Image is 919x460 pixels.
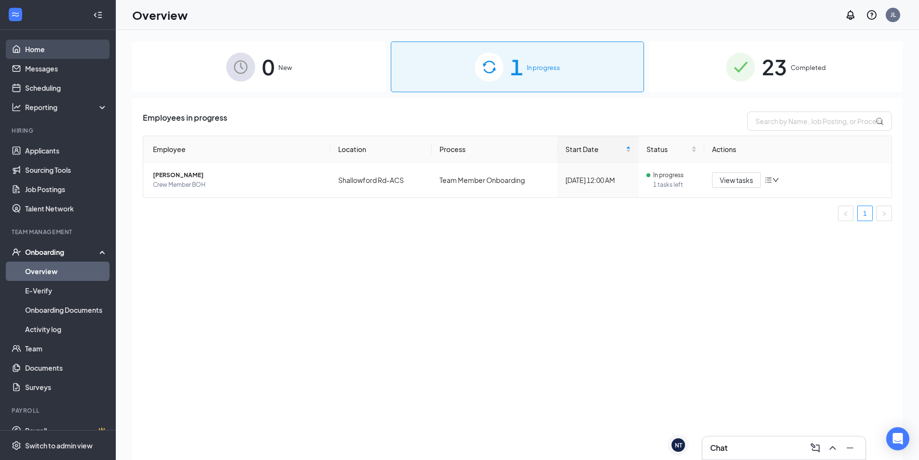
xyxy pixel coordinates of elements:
span: down [772,177,779,183]
a: PayrollCrown [25,421,108,440]
span: Status [646,144,689,154]
svg: Minimize [844,442,856,454]
a: Onboarding Documents [25,300,108,320]
span: 1 tasks left [653,180,697,190]
th: Process [432,136,558,163]
li: Next Page [877,206,892,221]
a: Scheduling [25,78,108,98]
div: [DATE] 12:00 AM [565,175,631,185]
a: Overview [25,262,108,281]
a: Job Postings [25,180,108,199]
span: New [278,63,292,72]
div: Team Management [12,228,106,236]
li: 1 [857,206,873,221]
span: In progress [653,170,684,180]
a: Applicants [25,141,108,160]
button: Minimize [842,440,858,456]
th: Location [330,136,432,163]
input: Search by Name, Job Posting, or Process [747,112,892,131]
span: right [881,211,887,217]
a: Sourcing Tools [25,160,108,180]
span: [PERSON_NAME] [153,170,323,180]
span: Crew Member BOH [153,180,323,190]
span: In progress [527,63,560,72]
span: View tasks [720,175,753,185]
td: Team Member Onboarding [432,163,558,197]
button: ChevronUp [825,440,840,456]
div: Switch to admin view [25,441,93,450]
svg: Settings [12,441,21,450]
td: Shallowford Rd-ACS [330,163,432,197]
svg: Collapse [93,10,103,20]
span: bars [765,176,772,184]
a: Home [25,40,108,59]
li: Previous Page [838,206,853,221]
svg: QuestionInfo [866,9,878,21]
svg: Notifications [845,9,856,21]
h3: Chat [710,443,727,453]
a: 1 [858,206,872,221]
a: Team [25,339,108,358]
div: Payroll [12,406,106,415]
div: Open Intercom Messenger [886,427,909,450]
th: Status [639,136,704,163]
h1: Overview [132,7,188,23]
span: Start Date [565,144,624,154]
div: JL [891,11,896,19]
a: Documents [25,358,108,377]
span: 1 [510,50,523,84]
svg: ComposeMessage [809,442,821,454]
th: Employee [143,136,330,163]
button: left [838,206,853,221]
svg: UserCheck [12,247,21,257]
a: Talent Network [25,199,108,218]
span: Employees in progress [143,112,227,131]
button: right [877,206,892,221]
svg: WorkstreamLogo [11,10,20,19]
button: View tasks [712,172,761,188]
div: NT [675,441,682,449]
a: E-Verify [25,281,108,300]
svg: Analysis [12,102,21,112]
a: Messages [25,59,108,78]
th: Actions [704,136,892,163]
button: ComposeMessage [808,440,823,456]
span: 0 [262,50,274,84]
a: Activity log [25,320,108,339]
div: Onboarding [25,247,99,257]
span: left [843,211,849,217]
div: Hiring [12,126,106,135]
div: Reporting [25,102,108,112]
svg: ChevronUp [827,442,838,454]
span: Completed [791,63,826,72]
a: Surveys [25,377,108,397]
span: 23 [762,50,787,84]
